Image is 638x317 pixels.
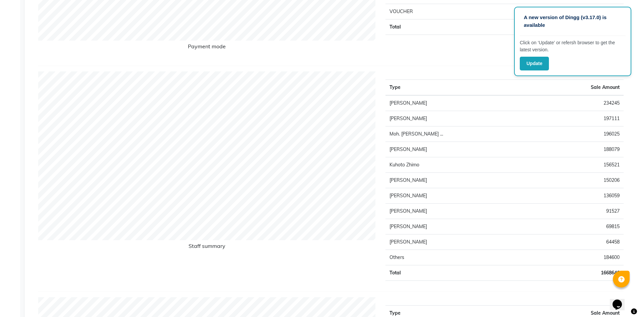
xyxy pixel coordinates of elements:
[38,43,375,52] h6: Payment mode
[535,188,624,204] td: 136059
[385,111,535,126] td: [PERSON_NAME]
[385,19,495,35] td: Total
[385,219,535,234] td: [PERSON_NAME]
[535,126,624,142] td: 196025
[535,204,624,219] td: 91527
[535,111,624,126] td: 197111
[385,95,535,111] td: [PERSON_NAME]
[535,250,624,265] td: 184600
[385,173,535,188] td: [PERSON_NAME]
[524,14,622,29] p: A new version of Dingg (v3.17.0) is available
[535,157,624,173] td: 156521
[385,142,535,157] td: [PERSON_NAME]
[385,250,535,265] td: Others
[610,290,631,310] iframe: chat widget
[535,234,624,250] td: 64458
[535,142,624,157] td: 188079
[385,126,535,142] td: Moh. [PERSON_NAME] ...
[535,173,624,188] td: 150206
[385,4,495,19] td: VOUCHER
[385,265,535,281] td: Total
[495,19,624,35] td: 1661820
[38,243,375,252] h6: Staff summary
[535,265,624,281] td: 1668646
[535,95,624,111] td: 234245
[495,4,624,19] td: 0
[535,80,624,96] th: Sale Amount
[385,188,535,204] td: [PERSON_NAME]
[520,39,626,53] p: Click on ‘Update’ or refersh browser to get the latest version.
[385,157,535,173] td: Kuhoto Zhimo
[385,80,535,96] th: Type
[385,234,535,250] td: [PERSON_NAME]
[535,219,624,234] td: 69815
[385,204,535,219] td: [PERSON_NAME]
[520,57,549,70] button: Update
